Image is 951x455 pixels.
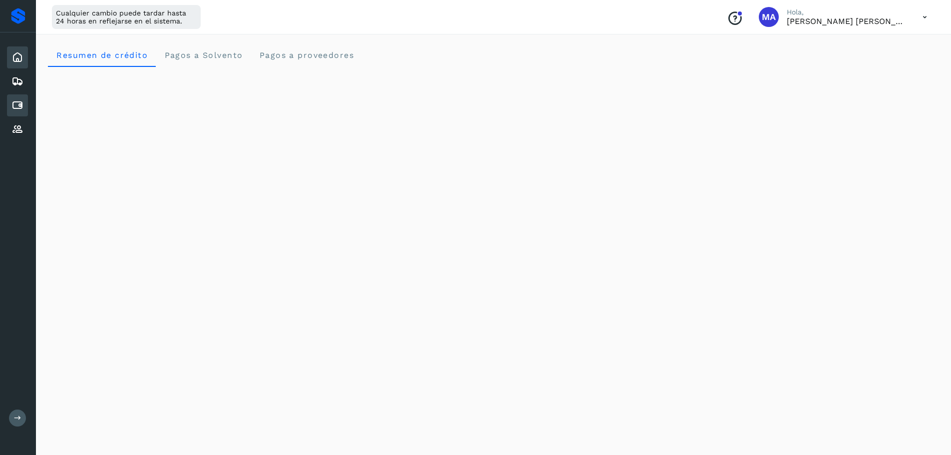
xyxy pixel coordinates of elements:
[787,16,907,26] p: Mario Alvaro Perez
[787,8,907,16] p: Hola,
[7,94,28,116] div: Cuentas por pagar
[259,50,354,60] span: Pagos a proveedores
[56,50,148,60] span: Resumen de crédito
[7,46,28,68] div: Inicio
[7,70,28,92] div: Embarques
[52,5,201,29] div: Cualquier cambio puede tardar hasta 24 horas en reflejarse en el sistema.
[7,118,28,140] div: Proveedores
[164,50,243,60] span: Pagos a Solvento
